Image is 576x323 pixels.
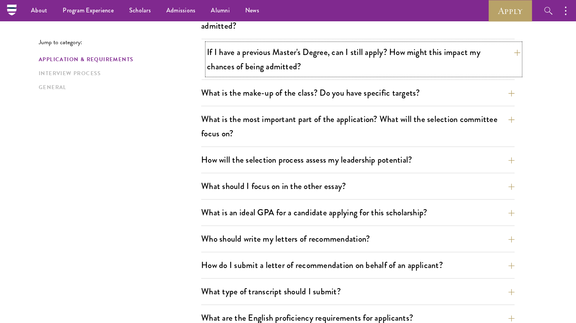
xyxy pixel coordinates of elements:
[39,55,197,64] a: Application & Requirements
[201,110,514,142] button: What is the most important part of the application? What will the selection committee focus on?
[201,84,514,101] button: What is the make-up of the class? Do you have specific targets?
[201,230,514,247] button: Who should write my letters of recommendation?
[201,151,514,168] button: How will the selection process assess my leadership potential?
[39,69,197,77] a: Interview Process
[39,83,197,91] a: General
[39,39,201,46] p: Jump to category:
[201,204,514,221] button: What is an ideal GPA for a candidate applying for this scholarship?
[201,256,514,274] button: How do I submit a letter of recommendation on behalf of an applicant?
[207,43,520,75] button: If I have a previous Master's Degree, can I still apply? How might this impact my chances of bein...
[201,177,514,195] button: What should I focus on in the other essay?
[201,283,514,300] button: What type of transcript should I submit?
